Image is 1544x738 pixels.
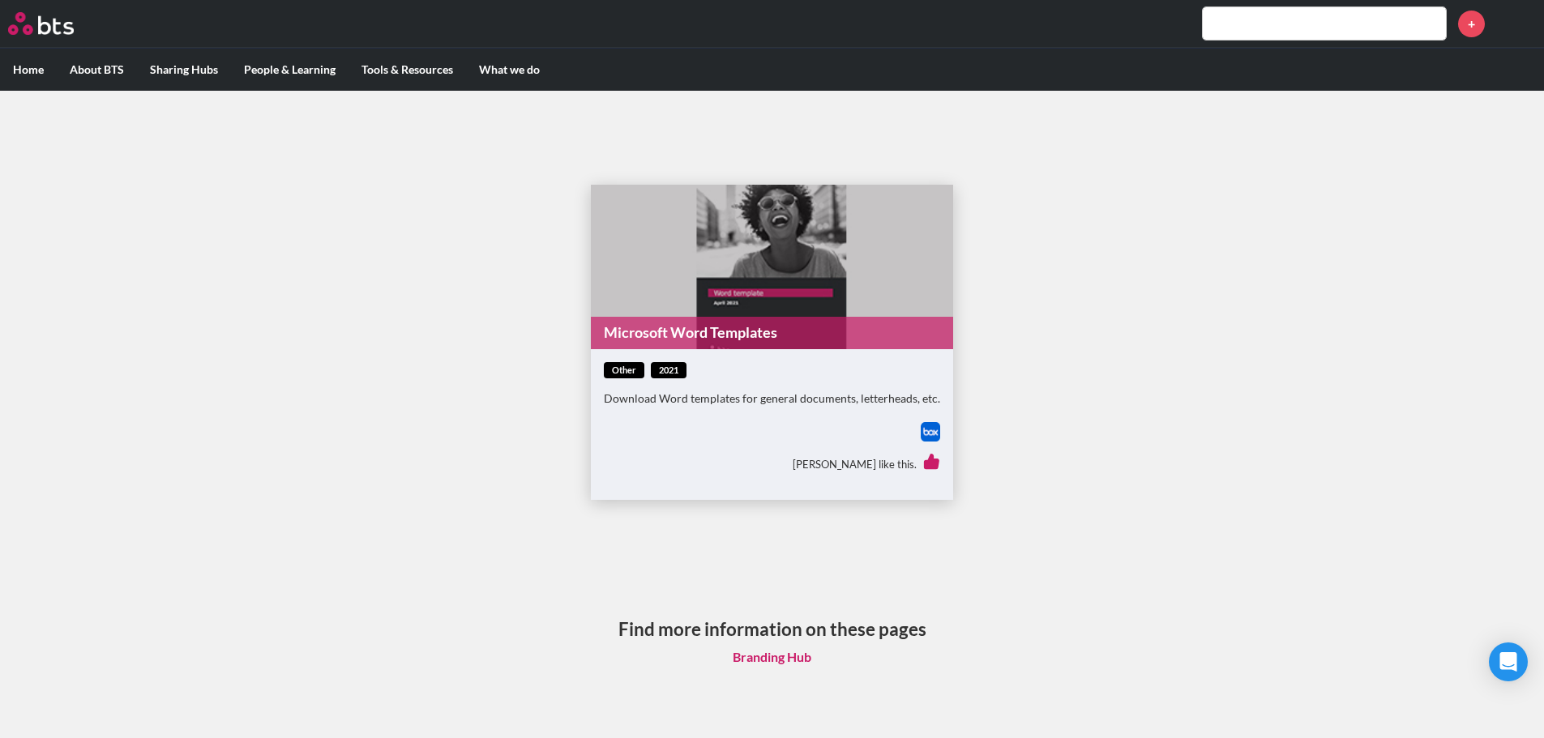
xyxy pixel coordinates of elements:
[921,422,940,442] a: Download file from Box
[651,362,686,379] span: 2021
[231,49,349,91] label: People & Learning
[1497,4,1536,43] img: Mathias Werner
[8,12,104,35] a: Go home
[921,422,940,442] img: Box logo
[8,12,74,35] img: BTS Logo
[591,317,953,348] a: Microsoft Word Templates
[604,442,940,487] div: [PERSON_NAME] like this.
[720,642,824,672] a: Branding Hub
[604,390,940,407] p: Download Word templates for general documents, letterheads, etc.
[349,49,466,91] label: Tools & Resources
[1497,4,1536,43] a: Profile
[1458,11,1485,37] a: +
[466,49,553,91] label: What we do
[1489,642,1528,681] div: Open Intercom Messenger
[604,362,644,379] span: other
[618,616,926,642] h3: Find more information on these pages
[57,49,137,91] label: About BTS
[137,49,231,91] label: Sharing Hubs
